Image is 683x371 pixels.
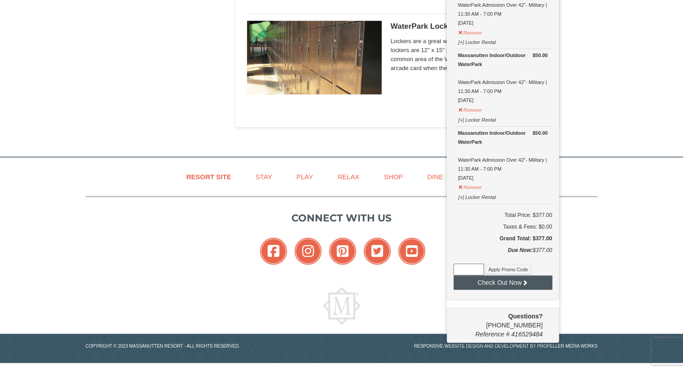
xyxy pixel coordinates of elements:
span: 416529484 [511,331,542,338]
strong: Questions? [508,313,542,320]
button: Remove [458,181,482,192]
div: Massanutten Indoor/Outdoor WaterPark [458,51,548,69]
button: Apply Promo Code [485,265,531,274]
span: [PHONE_NUMBER] [454,312,543,329]
img: Massanutten Resort Logo [323,287,361,325]
button: Remove [458,26,482,37]
span: Lockers are a great way to keep your valuables safe. The lockers are 12" x 15" x 18" in size and ... [391,37,548,73]
button: [+] Locker Rental [458,113,496,124]
span: Reference # [475,331,509,338]
div: WaterPark Admission Over 42"- Military | 11:30 AM - 7:00 PM [DATE] [458,128,548,182]
div: Taxes & Fees: $0.00 [454,222,552,231]
h6: Total Price: $377.00 [454,211,552,220]
a: Shop [373,167,414,187]
button: Check Out Now [454,275,552,290]
p: Copyright © 2023 Massanutten Resort - All Rights Reserved. [79,343,342,349]
h5: Grand Total: $377.00 [454,234,552,243]
a: Responsive website design and development by Propeller Media Works [414,344,598,349]
a: Play [285,167,324,187]
div: $377.00 [454,246,552,264]
a: Dine [416,167,454,187]
button: [+] Locker Rental [458,35,496,47]
strong: Due Now: [508,247,533,253]
a: Relax [326,167,370,187]
a: Resort Site [175,167,242,187]
h5: WaterPark Locker Rental [391,22,548,31]
button: Remove [458,103,482,115]
strong: $50.00 [533,128,548,137]
img: 6619917-1005-d92ad057.png [247,21,382,94]
div: WaterPark Admission Over 42"- Military | 11:30 AM - 7:00 PM [DATE] [458,51,548,105]
button: [+] Locker Rental [458,190,496,202]
strong: $50.00 [533,51,548,60]
p: Connect with us [86,211,598,225]
a: Stay [244,167,283,187]
div: Massanutten Indoor/Outdoor WaterPark [458,128,548,146]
